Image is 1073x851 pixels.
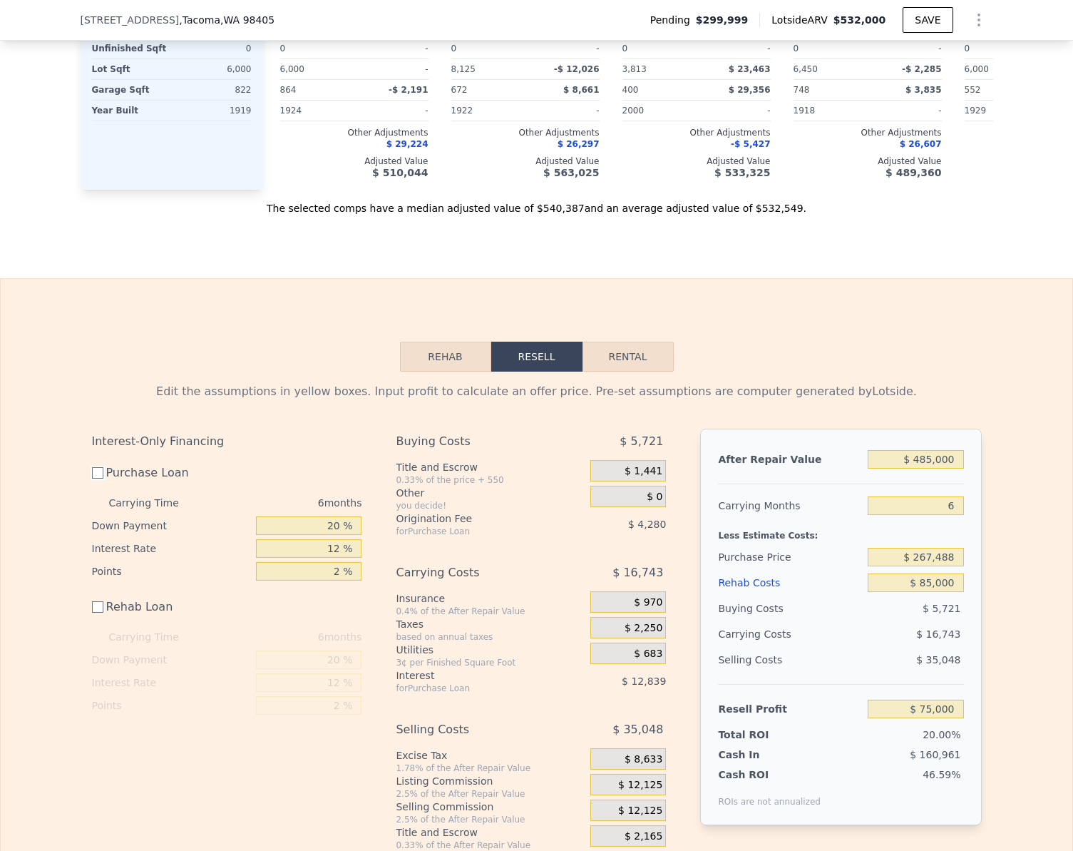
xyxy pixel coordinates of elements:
div: 0.4% of the After Repair Value [396,606,585,617]
div: you decide! [396,500,585,511]
span: 6,000 [965,64,989,74]
span: $ 683 [634,648,662,661]
span: $532,000 [833,14,886,26]
span: $ 2,165 [625,830,662,843]
span: $ 3,835 [905,85,941,95]
div: Buying Costs [718,596,862,621]
span: $ 12,839 [622,676,666,687]
span: $ 12,125 [618,805,662,817]
div: 0.33% of the After Repair Value [396,840,585,851]
div: - [699,39,771,58]
div: for Purchase Loan [396,526,555,537]
div: Other Adjustments [280,127,428,138]
div: - [699,101,771,121]
div: Interest Rate [92,671,251,694]
div: Cash ROI [718,768,821,782]
div: Rehab Costs [718,570,862,596]
span: 3,813 [622,64,647,74]
div: Interest-Only Financing [92,429,362,454]
div: Interest Rate [92,537,251,560]
span: $ 563,025 [543,167,599,178]
div: Origination Fee [396,511,555,526]
div: Taxes [396,617,585,631]
span: $ 26,607 [900,139,942,149]
span: -$ 12,026 [554,64,600,74]
span: 46.59% [923,769,960,780]
div: Insurance [396,591,585,606]
div: Excise Tax [396,748,585,763]
span: $ 16,743 [612,560,663,586]
div: 6 months [207,626,362,648]
span: 400 [622,85,639,95]
div: Utilities [396,643,585,657]
span: 0 [451,44,457,53]
span: $299,999 [696,13,749,27]
div: 1924 [280,101,351,121]
input: Rehab Loan [92,601,103,613]
div: 1919 [175,101,252,121]
div: Less Estimate Costs: [718,519,963,544]
div: 2000 [622,101,694,121]
div: After Repair Value [718,447,862,472]
div: Points [92,694,251,717]
div: Down Payment [92,648,251,671]
div: for Purchase Loan [396,683,555,694]
span: $ 489,360 [885,167,941,178]
div: 6,000 [175,59,252,79]
span: $ 35,048 [916,654,960,666]
div: Year Built [92,101,169,121]
div: Cash In [718,748,807,762]
span: $ 533,325 [714,167,770,178]
div: Title and Escrow [396,460,585,474]
div: Adjusted Value [451,156,600,167]
div: 3¢ per Finished Square Foot [396,657,585,668]
span: $ 8,633 [625,753,662,766]
div: Edit the assumptions in yellow boxes. Input profit to calculate an offer price. Pre-set assumptio... [92,383,982,400]
span: $ 12,125 [618,779,662,792]
span: , Tacoma [179,13,274,27]
div: ROIs are not annualized [718,782,821,807]
span: $ 29,224 [386,139,428,149]
div: Points [92,560,251,583]
div: Adjusted Value [794,156,942,167]
div: - [528,39,600,58]
div: based on annual taxes [396,631,585,643]
span: 864 [280,85,297,95]
span: [STREET_ADDRESS] [81,13,180,27]
span: $ 4,280 [628,519,666,530]
span: $ 5,721 [923,603,960,614]
span: $ 510,044 [372,167,428,178]
div: Garage Sqft [92,80,169,100]
span: $ 8,661 [563,85,599,95]
span: $ 970 [634,596,662,609]
span: 20.00% [923,729,960,740]
div: Unfinished Sqft [92,39,169,58]
div: Carrying Time [109,626,202,648]
span: $ 2,250 [625,622,662,635]
div: Buying Costs [396,429,555,454]
span: 6,450 [794,64,818,74]
span: $ 23,463 [729,64,771,74]
div: 6 months [207,491,362,514]
div: Interest [396,668,555,683]
div: 1922 [451,101,523,121]
span: 672 [451,85,468,95]
div: Other [396,486,585,500]
span: $ 1,441 [625,465,662,478]
div: Adjusted Value [622,156,771,167]
span: $ 5,721 [620,429,663,454]
div: Down Payment [92,514,251,537]
div: - [528,101,600,121]
div: - [871,39,942,58]
span: 748 [794,85,810,95]
div: Selling Costs [718,647,862,673]
div: Other Adjustments [622,127,771,138]
div: - [357,101,428,121]
div: Lot Sqft [92,59,169,79]
span: Pending [650,13,696,27]
span: 552 [965,85,981,95]
button: SAVE [903,7,953,33]
div: Selling Costs [396,717,555,743]
span: $ 160,961 [910,749,960,760]
span: $ 16,743 [916,628,960,640]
